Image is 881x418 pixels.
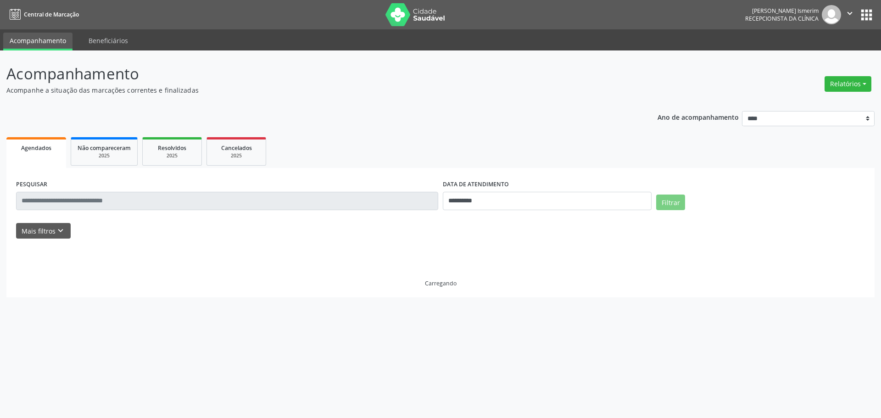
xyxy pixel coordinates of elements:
[6,85,614,95] p: Acompanhe a situação das marcações correntes e finalizadas
[16,223,71,239] button: Mais filtroskeyboard_arrow_down
[845,8,855,18] i: 
[859,7,875,23] button: apps
[443,178,509,192] label: DATA DE ATENDIMENTO
[24,11,79,18] span: Central de Marcação
[158,144,186,152] span: Resolvidos
[149,152,195,159] div: 2025
[21,144,51,152] span: Agendados
[6,62,614,85] p: Acompanhamento
[56,226,66,236] i: keyboard_arrow_down
[221,144,252,152] span: Cancelados
[425,279,457,287] div: Carregando
[16,178,47,192] label: PESQUISAR
[82,33,134,49] a: Beneficiários
[656,195,685,210] button: Filtrar
[78,144,131,152] span: Não compareceram
[825,76,871,92] button: Relatórios
[822,5,841,24] img: img
[6,7,79,22] a: Central de Marcação
[841,5,859,24] button: 
[3,33,72,50] a: Acompanhamento
[78,152,131,159] div: 2025
[658,111,739,123] p: Ano de acompanhamento
[213,152,259,159] div: 2025
[745,15,819,22] span: Recepcionista da clínica
[745,7,819,15] div: [PERSON_NAME] Ismerim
